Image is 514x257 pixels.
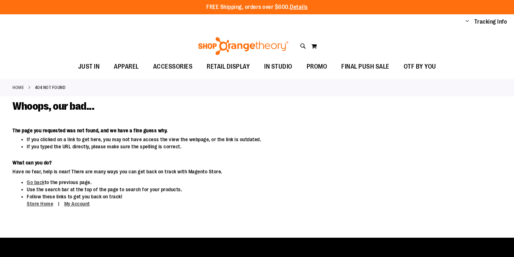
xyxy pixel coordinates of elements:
[114,59,139,75] span: APPAREL
[12,168,400,175] dd: Have no fear, help is near! There are many ways you can get back on track with Magento Store.
[206,3,308,11] p: FREE Shipping, orders over $600.
[264,59,292,75] span: IN STUDIO
[12,84,24,91] a: Home
[78,59,100,75] span: JUST IN
[27,179,45,185] a: Go back
[404,59,436,75] span: OTF BY YOU
[27,186,400,193] li: Use the search bar at the top of the page to search for your products.
[341,59,389,75] span: FINAL PUSH SALE
[12,127,400,134] dt: The page you requested was not found, and we have a fine guess why.
[27,201,53,207] a: Store Home
[257,59,299,75] a: IN STUDIO
[27,179,400,186] li: to the previous page.
[197,37,289,55] img: Shop Orangetheory
[146,59,200,75] a: ACCESSORIES
[465,18,469,25] button: Account menu
[207,59,250,75] span: RETAIL DISPLAY
[107,59,146,75] a: APPAREL
[12,100,94,112] span: Whoops, our bad...
[64,201,90,207] a: My Account
[299,59,334,75] a: PROMO
[153,59,193,75] span: ACCESSORIES
[474,18,507,26] a: Tracking Info
[55,198,63,210] span: |
[35,84,66,91] strong: 404 Not Found
[27,193,400,208] li: Follow these links to get you back on track!
[307,59,327,75] span: PROMO
[200,59,257,75] a: RETAIL DISPLAY
[12,159,400,166] dt: What can you do?
[27,136,400,143] li: If you clicked on a link to get here, you may not have access the view the webpage, or the link i...
[71,59,107,75] a: JUST IN
[334,59,397,75] a: FINAL PUSH SALE
[27,143,400,150] li: If you typed the URL directly, please make sure the spelling is correct.
[290,4,308,10] a: Details
[397,59,443,75] a: OTF BY YOU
